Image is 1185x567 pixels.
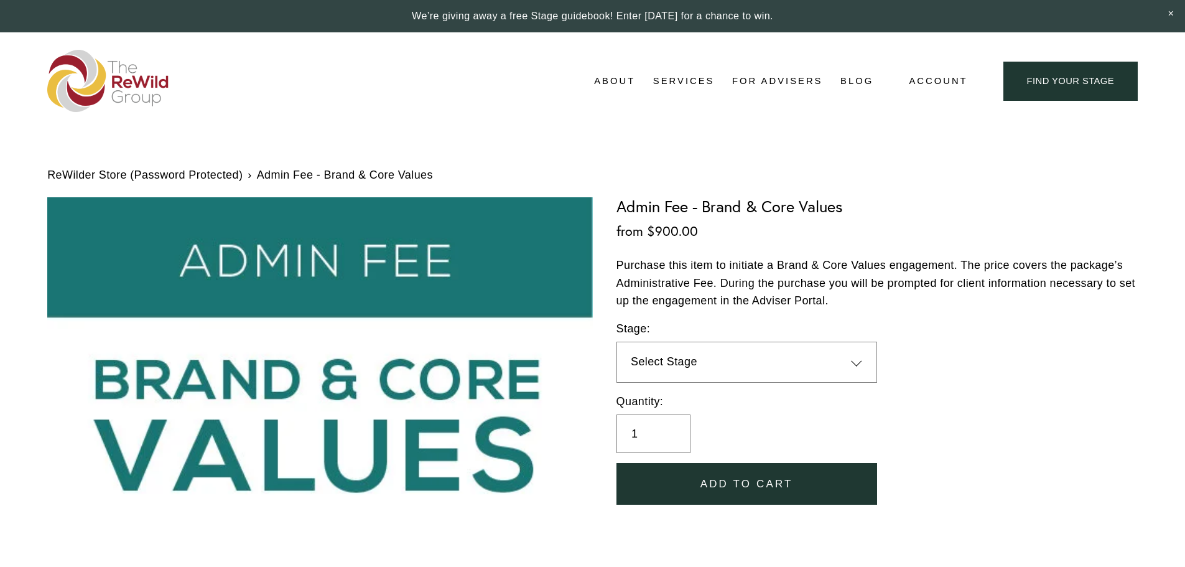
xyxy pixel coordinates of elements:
span: Services [653,73,715,90]
h1: Admin Fee - Brand & Core Values [616,197,1138,217]
a: ReWilder Store (Password Protected) [47,166,243,184]
a: Admin Fee - Brand & Core Values [257,166,433,184]
a: Account [909,73,967,90]
span: Add To Cart [700,478,793,490]
label: Quantity: [616,393,1138,411]
div: from $900.00 [616,223,1138,240]
span: › [248,166,251,184]
a: folder dropdown [653,72,715,91]
img: The ReWild Group [47,50,169,112]
a: find your stage [1003,62,1138,101]
span: Purchase this item to initiate a Brand & Core Values engagement. The price covers the package’s A... [616,259,1135,307]
div: Gallery [47,197,592,539]
a: For Advisers [732,72,822,91]
a: folder dropdown [594,72,635,91]
div: Stage: [616,320,877,338]
span: About [594,73,635,90]
a: Blog [840,72,873,91]
button: Add To Cart [616,463,877,505]
input: Quantity [616,415,691,454]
